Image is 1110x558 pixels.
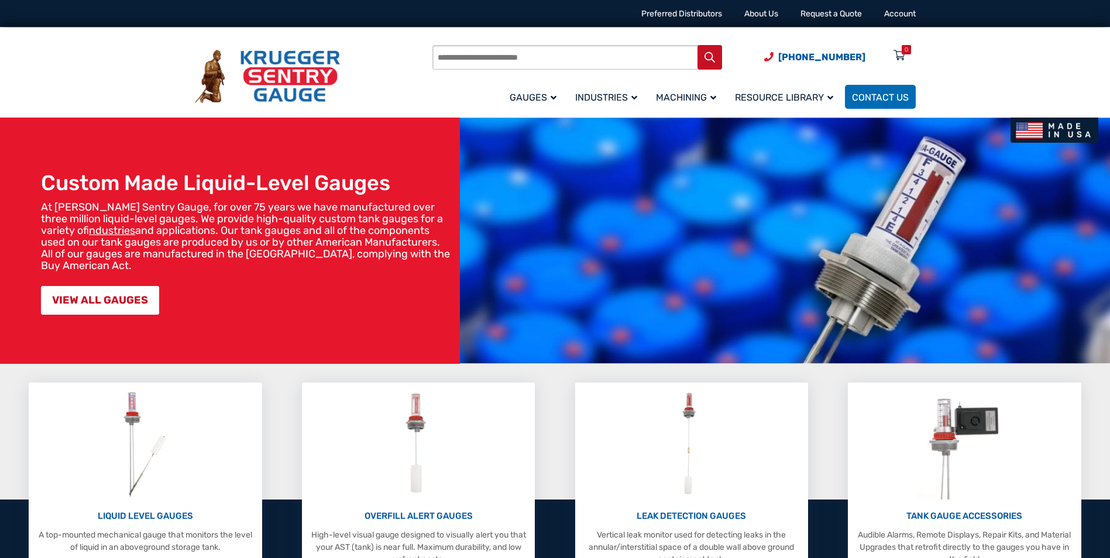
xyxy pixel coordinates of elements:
[35,529,256,553] p: A top-mounted mechanical gauge that monitors the level of liquid in an aboveground storage tank.
[854,509,1075,523] p: TANK GAUGE ACCESSORIES
[744,9,778,19] a: About Us
[195,50,340,104] img: Krueger Sentry Gauge
[393,388,445,500] img: Overfill Alert Gauges
[852,92,909,103] span: Contact Us
[649,83,728,111] a: Machining
[503,83,568,111] a: Gauges
[510,92,556,103] span: Gauges
[641,9,722,19] a: Preferred Distributors
[778,51,865,63] span: [PHONE_NUMBER]
[884,9,916,19] a: Account
[764,50,865,64] a: Phone Number (920) 434-8860
[1011,118,1098,143] img: Made In USA
[800,9,862,19] a: Request a Quote
[735,92,833,103] span: Resource Library
[41,286,159,315] a: VIEW ALL GAUGES
[581,509,802,523] p: LEAK DETECTION GAUGES
[308,509,529,523] p: OVERFILL ALERT GAUGES
[845,85,916,109] a: Contact Us
[656,92,716,103] span: Machining
[568,83,649,111] a: Industries
[89,224,135,237] a: industries
[575,92,637,103] span: Industries
[668,388,714,500] img: Leak Detection Gauges
[728,83,845,111] a: Resource Library
[905,45,908,54] div: 0
[35,509,256,523] p: LIQUID LEVEL GAUGES
[917,388,1012,500] img: Tank Gauge Accessories
[41,201,454,271] p: At [PERSON_NAME] Sentry Gauge, for over 75 years we have manufactured over three million liquid-l...
[41,170,454,195] h1: Custom Made Liquid-Level Gauges
[114,388,176,500] img: Liquid Level Gauges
